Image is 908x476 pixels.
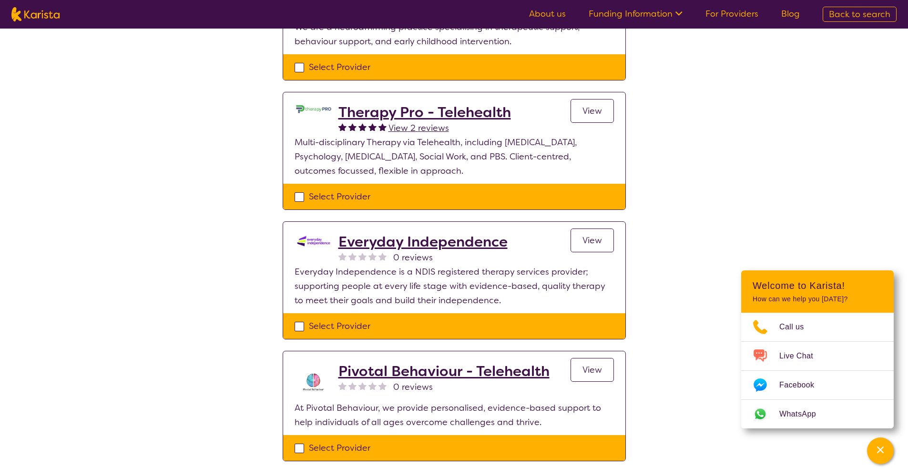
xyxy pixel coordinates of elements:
[338,123,347,131] img: fullstar
[582,105,602,117] span: View
[11,7,60,21] img: Karista logo
[368,252,377,260] img: nonereviewstar
[393,250,433,265] span: 0 reviews
[388,122,449,134] span: View 2 reviews
[571,99,614,123] a: View
[368,123,377,131] img: fullstar
[529,8,566,20] a: About us
[295,233,333,248] img: kdssqoqrr0tfqzmv8ac0.png
[589,8,683,20] a: Funding Information
[741,270,894,428] div: Channel Menu
[741,400,894,428] a: Web link opens in a new tab.
[753,280,882,291] h2: Welcome to Karista!
[295,20,614,49] p: We are a neuroaffirming practice specialising in therapeutic support, behaviour support, and earl...
[378,123,387,131] img: fullstar
[378,252,387,260] img: nonereviewstar
[348,252,357,260] img: nonereviewstar
[358,252,367,260] img: nonereviewstar
[338,363,550,380] a: Pivotal Behaviour - Telehealth
[338,104,511,121] a: Therapy Pro - Telehealth
[582,364,602,376] span: View
[358,382,367,390] img: nonereviewstar
[779,407,827,421] span: WhatsApp
[368,382,377,390] img: nonereviewstar
[338,233,508,250] a: Everyday Independence
[348,382,357,390] img: nonereviewstar
[348,123,357,131] img: fullstar
[829,9,890,20] span: Back to search
[378,382,387,390] img: nonereviewstar
[741,313,894,428] ul: Choose channel
[388,121,449,135] a: View 2 reviews
[358,123,367,131] img: fullstar
[393,380,433,394] span: 0 reviews
[295,265,614,307] p: Everyday Independence is a NDIS registered therapy services provider; supporting people at every ...
[779,378,826,392] span: Facebook
[571,358,614,382] a: View
[295,401,614,429] p: At Pivotal Behaviour, we provide personalised, evidence-based support to help individuals of all ...
[582,235,602,246] span: View
[295,104,333,114] img: lehxprcbtunjcwin5sb4.jpg
[295,135,614,178] p: Multi-disciplinary Therapy via Telehealth, including [MEDICAL_DATA], Psychology, [MEDICAL_DATA], ...
[571,228,614,252] a: View
[781,8,800,20] a: Blog
[295,363,333,401] img: s8av3rcikle0tbnjpqc8.png
[823,7,897,22] a: Back to search
[779,320,816,334] span: Call us
[705,8,758,20] a: For Providers
[779,349,825,363] span: Live Chat
[338,252,347,260] img: nonereviewstar
[753,295,882,303] p: How can we help you [DATE]?
[338,382,347,390] img: nonereviewstar
[867,437,894,464] button: Channel Menu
